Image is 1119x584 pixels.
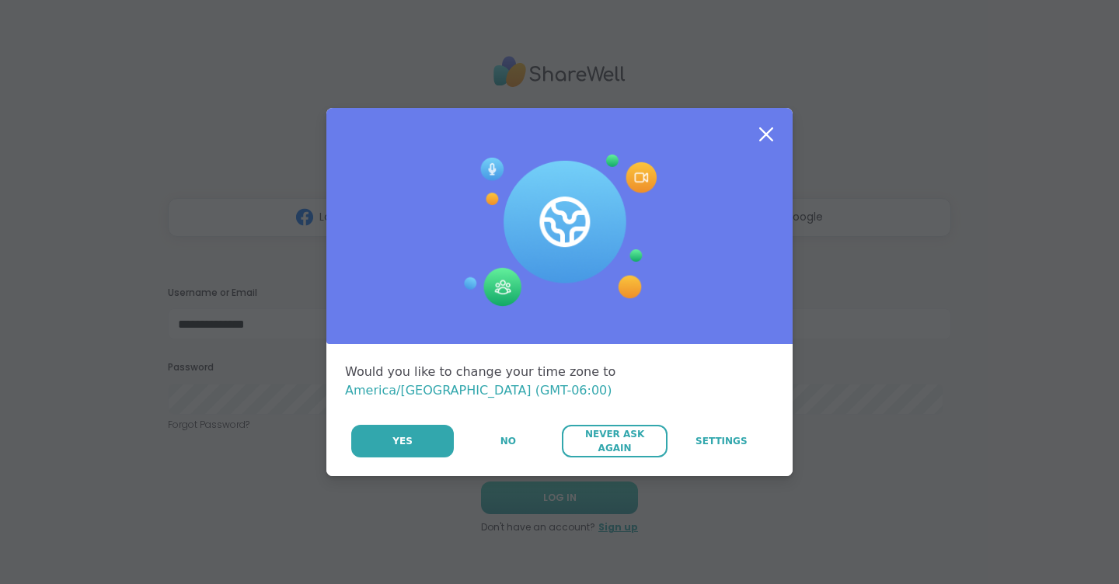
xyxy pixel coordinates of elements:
span: Never Ask Again [570,427,659,455]
span: Yes [392,434,413,448]
img: Session Experience [462,155,657,307]
span: America/[GEOGRAPHIC_DATA] (GMT-06:00) [345,383,612,398]
span: No [500,434,516,448]
span: Settings [695,434,748,448]
div: Would you like to change your time zone to [345,363,774,400]
button: Never Ask Again [562,425,667,457]
button: Yes [351,425,454,457]
a: Settings [669,425,774,457]
button: No [455,425,560,457]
